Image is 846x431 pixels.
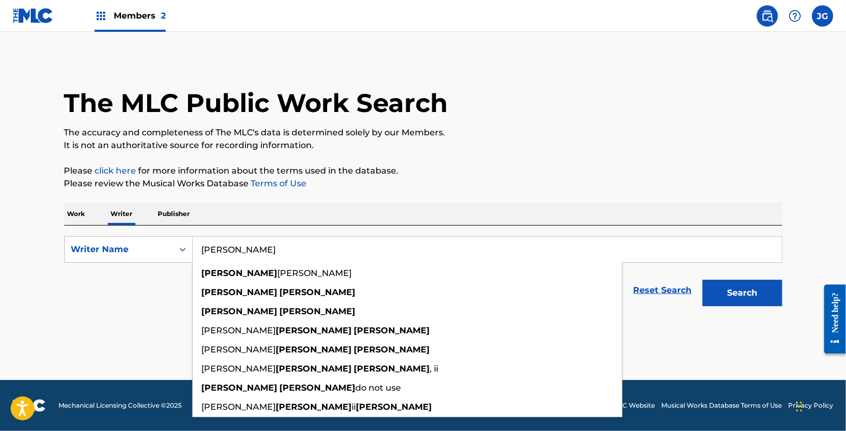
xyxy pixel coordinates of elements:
strong: [PERSON_NAME] [276,364,352,374]
iframe: Resource Center [816,276,846,361]
p: Work [64,203,89,225]
div: Writer Name [71,243,167,256]
div: User Menu [812,5,833,27]
span: 2 [161,11,166,21]
span: Members [114,10,166,22]
p: Writer [108,203,136,225]
p: Please for more information about the terms used in the database. [64,165,782,177]
p: Publisher [155,203,193,225]
strong: [PERSON_NAME] [276,402,352,412]
img: Top Rightsholders [95,10,107,22]
p: The accuracy and completeness of The MLC's data is determined solely by our Members. [64,126,782,139]
a: Terms of Use [249,178,307,188]
a: Musical Works Database Terms of Use [661,401,782,410]
strong: [PERSON_NAME] [354,344,430,355]
img: logo [13,399,46,412]
img: MLC Logo [13,8,54,23]
strong: [PERSON_NAME] [276,325,352,335]
form: Search Form [64,236,782,312]
strong: [PERSON_NAME] [202,306,278,316]
span: , ii [430,364,439,374]
span: ii [352,402,356,412]
a: click here [95,166,136,176]
a: Reset Search [628,279,697,302]
strong: [PERSON_NAME] [202,383,278,393]
span: Mechanical Licensing Collective © 2025 [58,401,182,410]
strong: [PERSON_NAME] [356,402,432,412]
strong: [PERSON_NAME] [280,287,356,297]
img: search [761,10,774,22]
img: help [789,10,801,22]
span: [PERSON_NAME] [278,268,352,278]
iframe: Chat Widget [793,380,846,431]
a: The MLC Website [600,401,655,410]
strong: [PERSON_NAME] [354,364,430,374]
p: It is not an authoritative source for recording information. [64,139,782,152]
span: do not use [356,383,401,393]
strong: [PERSON_NAME] [280,383,356,393]
a: Public Search [757,5,778,27]
strong: [PERSON_NAME] [280,306,356,316]
span: [PERSON_NAME] [202,364,276,374]
strong: [PERSON_NAME] [202,287,278,297]
a: Privacy Policy [788,401,833,410]
span: [PERSON_NAME] [202,402,276,412]
div: Help [784,5,806,27]
p: Please review the Musical Works Database [64,177,782,190]
div: Drag [796,391,802,423]
strong: [PERSON_NAME] [202,268,278,278]
span: [PERSON_NAME] [202,344,276,355]
span: [PERSON_NAME] [202,325,276,335]
button: Search [703,280,782,306]
strong: [PERSON_NAME] [276,344,352,355]
strong: [PERSON_NAME] [354,325,430,335]
h1: The MLC Public Work Search [64,87,448,119]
